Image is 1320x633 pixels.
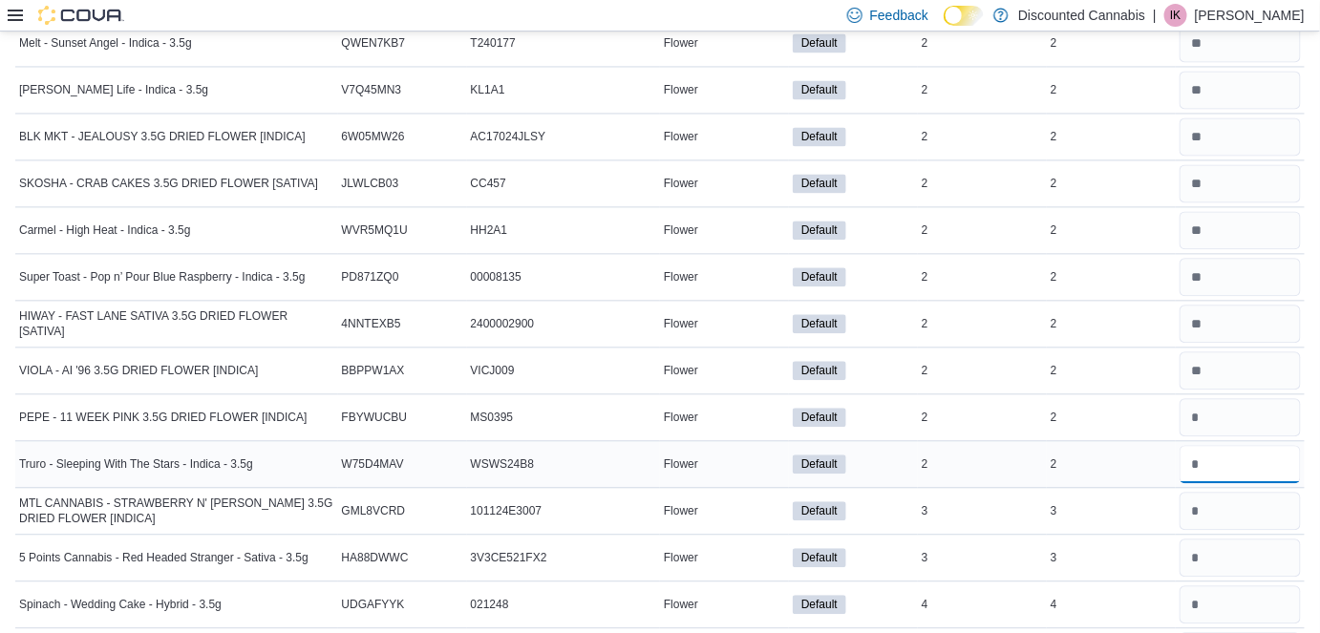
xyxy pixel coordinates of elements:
div: 2 [1047,453,1176,475]
span: Flower [664,550,698,565]
span: MTL CANNABIS - STRAWBERRY N' [PERSON_NAME] 3.5G DRIED FLOWER [INDICA] [19,496,334,526]
span: V7Q45MN3 [342,82,402,97]
div: 2 [918,172,1047,195]
span: Default [793,33,846,53]
span: Default [793,174,846,193]
div: 2 [918,219,1047,242]
span: SKOSHA - CRAB CAKES 3.5G DRIED FLOWER [SATIVA] [19,176,318,191]
div: 4 [1047,593,1176,616]
span: 6W05MW26 [342,129,405,144]
div: 2 [1047,219,1176,242]
span: W75D4MAV [342,456,404,472]
div: 2 [918,359,1047,382]
span: Default [793,501,846,520]
span: Default [793,267,846,286]
span: Spinach - Wedding Cake - Hybrid - 3.5g [19,597,222,612]
div: 2 [1047,125,1176,148]
span: Default [793,314,846,333]
span: Default [801,268,838,285]
span: Flower [664,35,698,51]
div: 2 [918,32,1047,54]
span: Default [801,549,838,566]
span: Default [801,502,838,519]
div: 2 [918,453,1047,475]
div: 3 [918,546,1047,569]
div: 2 [1047,359,1176,382]
p: Discounted Cannabis [1018,4,1145,27]
p: | [1153,4,1157,27]
div: 2400002900 [467,312,661,335]
span: Default [793,408,846,427]
span: Flower [664,456,698,472]
div: HH2A1 [467,219,661,242]
span: Default [801,81,838,98]
div: 2 [1047,312,1176,335]
span: Flower [664,316,698,331]
p: [PERSON_NAME] [1195,4,1305,27]
div: 3V3CE521FX2 [467,546,661,569]
div: 2 [918,265,1047,288]
span: FBYWUCBU [342,410,408,425]
span: Default [801,409,838,426]
span: Default [793,548,846,567]
div: AC17024JLSY [467,125,661,148]
span: BBPPW1AX [342,363,405,378]
span: Default [793,221,846,240]
div: 2 [1047,32,1176,54]
span: 5 Points Cannabis - Red Headed Stranger - Sativa - 3.5g [19,550,309,565]
span: HIWAY - FAST LANE SATIVA 3.5G DRIED FLOWER [SATIVA] [19,308,334,339]
div: MS0395 [467,406,661,429]
div: 00008135 [467,265,661,288]
span: Default [801,222,838,239]
div: 2 [1047,172,1176,195]
div: 2 [918,125,1047,148]
span: Default [793,595,846,614]
span: PEPE - 11 WEEK PINK 3.5G DRIED FLOWER [INDICA] [19,410,307,425]
div: 3 [918,499,1047,522]
div: T240177 [467,32,661,54]
span: Dark Mode [944,26,945,27]
span: Flower [664,410,698,425]
span: Default [793,80,846,99]
div: 2 [1047,265,1176,288]
span: Default [793,127,846,146]
img: Cova [38,6,124,25]
span: Flower [664,269,698,285]
span: Truro - Sleeping With The Stars - Indica - 3.5g [19,456,253,472]
span: HA88DWWC [342,550,409,565]
span: Default [793,454,846,474]
span: Flower [664,597,698,612]
span: Default [801,315,838,332]
span: BLK MKT - JEALOUSY 3.5G DRIED FLOWER [INDICA] [19,129,306,144]
div: WSWS24B8 [467,453,661,475]
div: VICJ009 [467,359,661,382]
input: Dark Mode [944,6,984,26]
span: JLWLCB03 [342,176,399,191]
div: 3 [1047,499,1176,522]
span: Carmel - High Heat - Indica - 3.5g [19,222,190,238]
div: 2 [918,406,1047,429]
span: Flower [664,176,698,191]
span: IK [1170,4,1181,27]
div: 4 [918,593,1047,616]
div: 2 [1047,78,1176,101]
div: 3 [1047,546,1176,569]
div: 2 [1047,406,1176,429]
div: 021248 [467,593,661,616]
div: 2 [918,78,1047,101]
span: [PERSON_NAME] Life - Indica - 3.5g [19,82,208,97]
span: Default [801,175,838,192]
div: CC457 [467,172,661,195]
span: Flower [664,82,698,97]
div: KL1A1 [467,78,661,101]
span: QWEN7KB7 [342,35,406,51]
span: WVR5MQ1U [342,222,408,238]
span: 4NNTEXB5 [342,316,401,331]
span: Default [801,362,838,379]
span: Flower [664,363,698,378]
span: Flower [664,503,698,518]
span: Flower [664,222,698,238]
span: Default [801,596,838,613]
span: Default [801,455,838,473]
span: Flower [664,129,698,144]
